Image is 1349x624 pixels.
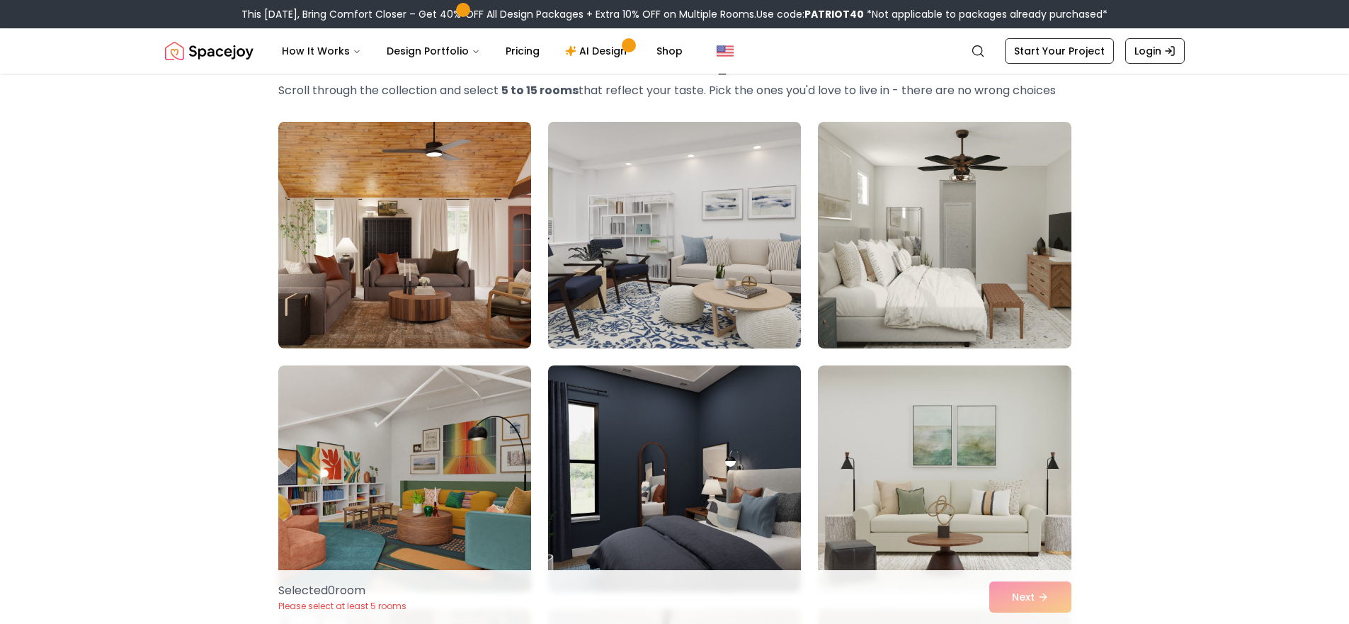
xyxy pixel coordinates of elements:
img: United States [717,42,734,59]
img: Spacejoy Logo [165,37,254,65]
p: Scroll through the collection and select that reflect your taste. Pick the ones you'd love to liv... [278,82,1071,99]
span: *Not applicable to packages already purchased* [864,7,1108,21]
div: This [DATE], Bring Comfort Closer – Get 40% OFF All Design Packages + Extra 10% OFF on Multiple R... [241,7,1108,21]
a: AI Design [554,37,642,65]
a: Pricing [494,37,551,65]
a: Start Your Project [1005,38,1114,64]
img: Room room-5 [548,365,801,592]
a: Login [1125,38,1185,64]
button: How It Works [271,37,372,65]
img: Room room-6 [818,365,1071,592]
img: Room room-1 [278,122,531,348]
img: Room room-3 [818,122,1071,348]
strong: 5 to 15 rooms [501,82,579,98]
img: Room room-4 [278,365,531,592]
a: Spacejoy [165,37,254,65]
button: Design Portfolio [375,37,491,65]
nav: Global [165,28,1185,74]
nav: Main [271,37,694,65]
span: Use code: [756,7,864,21]
a: Shop [645,37,694,65]
p: Please select at least 5 rooms [278,601,406,612]
img: Room room-2 [542,116,807,354]
p: Selected 0 room [278,582,406,599]
b: PATRIOT40 [804,7,864,21]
